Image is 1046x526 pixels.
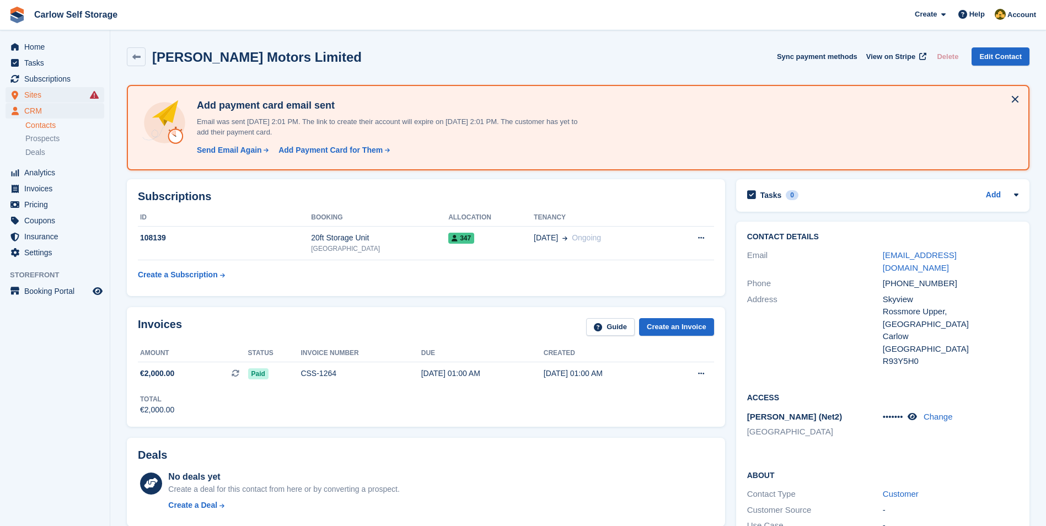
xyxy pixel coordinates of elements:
[168,470,399,484] div: No deals yet
[140,394,174,404] div: Total
[986,189,1001,202] a: Add
[883,412,903,421] span: •••••••
[138,345,248,362] th: Amount
[1007,9,1036,20] span: Account
[24,71,90,87] span: Subscriptions
[534,232,558,244] span: [DATE]
[883,250,957,272] a: [EMAIL_ADDRESS][DOMAIN_NAME]
[747,469,1018,480] h2: About
[448,233,474,244] span: 347
[91,285,104,298] a: Preview store
[915,9,937,20] span: Create
[90,90,99,99] i: Smart entry sync failures have occurred
[24,245,90,260] span: Settings
[6,197,104,212] a: menu
[138,265,225,285] a: Create a Subscription
[25,147,45,158] span: Deals
[24,165,90,180] span: Analytics
[301,368,421,379] div: CSS-1264
[138,449,167,461] h2: Deals
[24,283,90,299] span: Booking Portal
[311,232,448,244] div: 20ft Storage Unit
[192,99,578,112] h4: Add payment card email sent
[639,318,714,336] a: Create an Invoice
[24,39,90,55] span: Home
[6,71,104,87] a: menu
[6,55,104,71] a: menu
[883,330,1018,343] div: Carlow
[6,103,104,119] a: menu
[24,181,90,196] span: Invoices
[786,190,798,200] div: 0
[138,232,311,244] div: 108139
[197,144,262,156] div: Send Email Again
[883,343,1018,356] div: [GEOGRAPHIC_DATA]
[311,244,448,254] div: [GEOGRAPHIC_DATA]
[141,99,188,146] img: add-payment-card-4dbda4983b697a7845d177d07a5d71e8a16f1ec00487972de202a45f1e8132f5.svg
[30,6,122,24] a: Carlow Self Storage
[544,368,666,379] div: [DATE] 01:00 AM
[747,277,883,290] div: Phone
[24,55,90,71] span: Tasks
[140,404,174,416] div: €2,000.00
[138,190,714,203] h2: Subscriptions
[866,51,915,62] span: View on Stripe
[24,103,90,119] span: CRM
[586,318,635,336] a: Guide
[301,345,421,362] th: Invoice number
[138,269,218,281] div: Create a Subscription
[448,209,534,227] th: Allocation
[6,213,104,228] a: menu
[747,488,883,501] div: Contact Type
[24,213,90,228] span: Coupons
[883,293,1018,306] div: Skyview
[6,229,104,244] a: menu
[6,245,104,260] a: menu
[248,368,269,379] span: Paid
[747,233,1018,241] h2: Contact Details
[747,412,843,421] span: [PERSON_NAME] (Net2)
[760,190,782,200] h2: Tasks
[168,484,399,495] div: Create a deal for this contact from here or by converting a prospect.
[747,426,883,438] li: [GEOGRAPHIC_DATA]
[168,500,217,511] div: Create a Deal
[6,87,104,103] a: menu
[747,504,883,517] div: Customer Source
[10,270,110,281] span: Storefront
[924,412,953,421] a: Change
[24,197,90,212] span: Pricing
[534,209,668,227] th: Tenancy
[883,305,1018,330] div: Rossmore Upper, [GEOGRAPHIC_DATA]
[138,209,311,227] th: ID
[747,249,883,274] div: Email
[192,116,578,138] p: Email was sent [DATE] 2:01 PM. The link to create their account will expire on [DATE] 2:01 PM. Th...
[544,345,666,362] th: Created
[311,209,448,227] th: Booking
[969,9,985,20] span: Help
[572,233,601,242] span: Ongoing
[25,133,104,144] a: Prospects
[883,277,1018,290] div: [PHONE_NUMBER]
[25,133,60,144] span: Prospects
[248,345,301,362] th: Status
[25,120,104,131] a: Contacts
[138,318,182,336] h2: Invoices
[274,144,391,156] a: Add Payment Card for Them
[421,345,544,362] th: Due
[278,144,383,156] div: Add Payment Card for Them
[883,355,1018,368] div: R93Y5H0
[777,47,857,66] button: Sync payment methods
[747,293,883,368] div: Address
[972,47,1029,66] a: Edit Contact
[140,368,174,379] span: €2,000.00
[421,368,544,379] div: [DATE] 01:00 AM
[932,47,963,66] button: Delete
[883,504,1018,517] div: -
[6,165,104,180] a: menu
[862,47,929,66] a: View on Stripe
[168,500,399,511] a: Create a Deal
[9,7,25,23] img: stora-icon-8386f47178a22dfd0bd8f6a31ec36ba5ce8667c1dd55bd0f319d3a0aa187defe.svg
[25,147,104,158] a: Deals
[24,229,90,244] span: Insurance
[6,283,104,299] a: menu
